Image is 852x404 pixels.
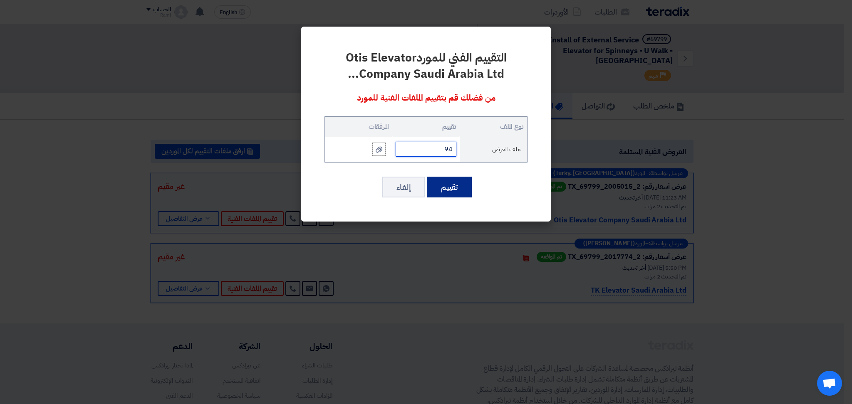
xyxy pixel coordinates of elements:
td: ملف العرض [460,137,527,162]
span: من فضلك قم بتقييم الملفات الفنية للمورد [357,91,495,104]
a: Open chat [817,371,842,396]
th: نوع الملف [460,117,527,137]
button: إلغاء [382,177,425,197]
input: تقييم .. [396,142,456,157]
b: Otis Elevator Company Saudi Arabia Ltd [346,49,505,83]
th: المرفقات [325,117,392,137]
h2: التقييم الفني للمورد ... [324,50,528,82]
button: تقييم [427,177,472,197]
th: تقييم [392,117,460,137]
